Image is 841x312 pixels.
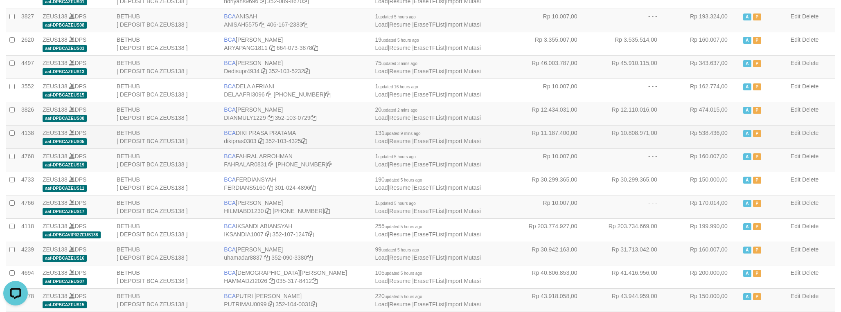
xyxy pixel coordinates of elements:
td: Rp 40.806.853,00 [510,265,590,288]
span: updated 5 hours ago [378,15,416,19]
a: EraseTFList [414,184,444,191]
td: DPS [39,265,113,288]
td: Rp 160.007,00 [670,242,740,265]
span: updated 5 hours ago [378,201,416,206]
a: Import Mutasi [446,161,481,168]
a: Copy PUTRIMAU0099 to clipboard [268,301,274,308]
td: Rp 30.299.365,00 [590,172,670,195]
td: BETHUB [ DEPOSIT BCA ZEUS138 ] [113,218,221,242]
td: BETHUB [ DEPOSIT BCA ZEUS138 ] [113,79,221,102]
span: Active [743,60,751,67]
a: Load [375,278,388,284]
a: Load [375,208,388,214]
a: Resume [389,278,410,284]
td: DPS [39,55,113,79]
span: 99 [375,246,419,253]
span: updated 5 hours ago [378,155,416,159]
a: Copy 7495214257 to clipboard [324,208,330,214]
td: Rp 11.187.400,00 [510,125,590,148]
span: Paused [753,223,761,230]
td: [PERSON_NAME] 664-073-3878 [221,32,372,55]
a: Edit [791,83,800,90]
a: uhamadar8837 [224,254,262,261]
a: Delete [802,223,818,229]
span: Paused [753,83,761,90]
a: Import Mutasi [446,138,481,144]
span: aaf-DPBCAZEUS03 [43,45,87,52]
a: Copy 0353178412 to clipboard [312,278,318,284]
a: FERDIANS5160 [224,184,266,191]
a: Delete [802,60,818,66]
span: | | | [375,106,480,121]
a: ZEUS138 [43,246,68,253]
span: updated 5 hours ago [381,38,419,43]
span: Active [743,107,751,114]
td: 4138 [18,125,39,148]
span: BCA [224,200,236,206]
td: 4733 [18,172,39,195]
a: Load [375,114,388,121]
a: Resume [389,21,410,28]
span: Active [743,130,751,137]
a: FAHRALAR0831 [224,161,267,168]
a: Copy ANISAH5575 to clipboard [259,21,265,28]
span: Paused [753,200,761,207]
a: ZEUS138 [43,60,68,66]
td: Rp 10.808.971,00 [590,125,670,148]
a: Resume [389,208,410,214]
a: Delete [802,293,818,299]
span: BCA [224,223,236,229]
span: aaf-DPBCAZEUS15 [43,92,87,99]
span: BCA [224,246,236,253]
a: Load [375,254,388,261]
td: Rp 30.942.163,00 [510,242,590,265]
td: [PERSON_NAME] 352-103-0729 [221,102,372,125]
a: Copy uhamadar8837 to clipboard [264,254,270,261]
span: BCA [224,13,236,20]
a: Import Mutasi [446,21,481,28]
span: | | | [375,130,480,144]
a: EraseTFList [414,301,444,308]
a: EraseTFList [414,68,444,74]
span: Active [743,83,751,90]
td: Rp 3.355.007,00 [510,32,590,55]
td: BETHUB [ DEPOSIT BCA ZEUS138 ] [113,9,221,32]
td: - - - [590,79,670,102]
td: 4497 [18,55,39,79]
td: 4118 [18,218,39,242]
td: [DEMOGRAPHIC_DATA][PERSON_NAME] 035-317-8412 [221,265,372,288]
a: Resume [389,138,410,144]
a: Resume [389,254,410,261]
span: 19 [375,36,419,43]
a: Copy DELAAFRI3096 to clipboard [266,91,272,98]
td: BETHUB [ DEPOSIT BCA ZEUS138 ] [113,148,221,172]
a: Resume [389,231,410,238]
td: Rp 10.007,00 [510,148,590,172]
a: ANISAH5575 [224,21,258,28]
span: | | | [375,36,480,51]
span: updated 5 hours ago [381,248,419,252]
td: Rp 474.015,00 [670,102,740,125]
td: DPS [39,79,113,102]
td: Rp 31.713.042,00 [590,242,670,265]
td: Rp 45.910.115,00 [590,55,670,79]
a: Edit [791,130,800,136]
span: updated 3 mins ago [381,61,417,66]
a: Copy 3520903380 to clipboard [307,254,313,261]
a: Load [375,161,388,168]
td: BETHUB [ DEPOSIT BCA ZEUS138 ] [113,172,221,195]
a: EraseTFList [414,278,444,284]
span: aaf-DPBCAZEUS08 [43,22,87,29]
a: Import Mutasi [446,208,481,214]
span: 255 [375,223,422,229]
a: Import Mutasi [446,114,481,121]
td: DPS [39,172,113,195]
a: ZEUS138 [43,223,68,229]
a: Edit [791,269,800,276]
a: Import Mutasi [446,254,481,261]
span: 131 [375,130,420,136]
span: BCA [224,176,236,183]
span: updated 9 mins ago [385,131,421,136]
td: DPS [39,195,113,218]
a: DELAAFRI3096 [224,91,265,98]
